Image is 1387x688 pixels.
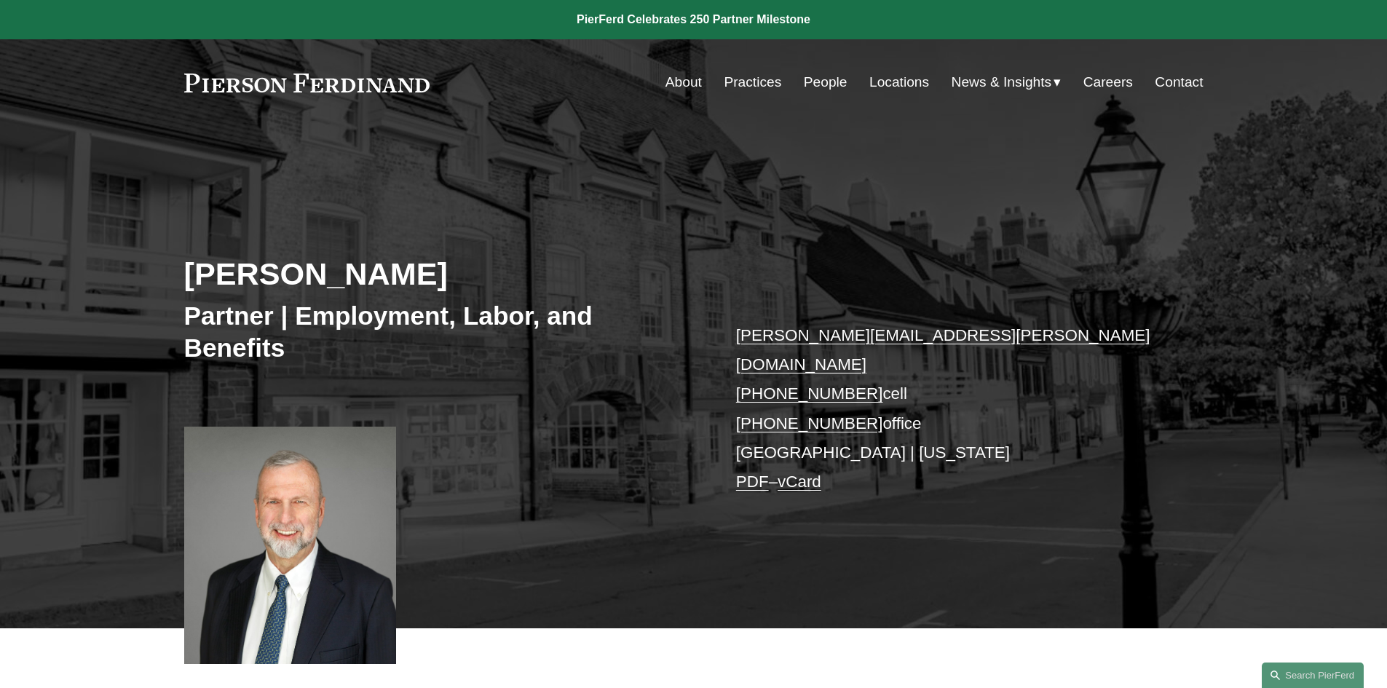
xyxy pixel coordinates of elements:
[778,472,821,491] a: vCard
[1155,68,1203,96] a: Contact
[724,68,781,96] a: Practices
[736,414,883,432] a: [PHONE_NUMBER]
[736,384,883,403] a: [PHONE_NUMBER]
[869,68,929,96] a: Locations
[1083,68,1133,96] a: Careers
[736,321,1161,497] p: cell office [GEOGRAPHIC_DATA] | [US_STATE] –
[1262,663,1364,688] a: Search this site
[665,68,702,96] a: About
[184,255,694,293] h2: [PERSON_NAME]
[736,472,769,491] a: PDF
[952,68,1062,96] a: folder dropdown
[184,300,694,363] h3: Partner | Employment, Labor, and Benefits
[736,326,1150,373] a: [PERSON_NAME][EMAIL_ADDRESS][PERSON_NAME][DOMAIN_NAME]
[952,70,1052,95] span: News & Insights
[804,68,847,96] a: People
